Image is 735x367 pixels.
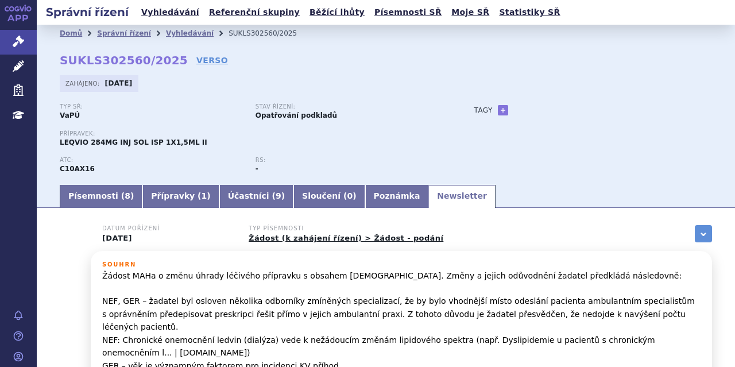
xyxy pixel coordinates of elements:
span: 1 [202,191,207,200]
h3: Datum pořízení [102,225,234,232]
h2: Správní řízení [37,4,138,20]
a: Účastníci (9) [219,185,293,208]
a: Vyhledávání [166,29,214,37]
a: Přípravky (1) [142,185,219,208]
p: Stav řízení: [256,103,440,110]
a: Newsletter [428,185,496,208]
p: [DATE] [102,234,234,243]
a: Písemnosti (8) [60,185,142,208]
a: Písemnosti SŘ [371,5,445,20]
strong: VaPÚ [60,111,80,119]
a: VERSO [196,55,228,66]
a: zobrazit vše [695,225,712,242]
a: Běžící lhůty [306,5,368,20]
span: 8 [125,191,130,200]
strong: INKLISIRAN [60,165,95,173]
a: Poznámka [365,185,429,208]
h3: Souhrn [102,261,701,268]
p: Přípravek: [60,130,451,137]
a: Referenční skupiny [206,5,303,20]
span: 9 [276,191,281,200]
li: SUKLS302560/2025 [229,25,312,42]
p: ATC: [60,157,244,164]
strong: SUKLS302560/2025 [60,53,188,67]
h3: Tagy [474,103,493,117]
span: Zahájeno: [65,79,102,88]
p: Typ SŘ: [60,103,244,110]
a: Statistiky SŘ [496,5,563,20]
strong: - [256,165,258,173]
a: Vyhledávání [138,5,203,20]
p: RS: [256,157,440,164]
span: LEQVIO 284MG INJ SOL ISP 1X1,5ML II [60,138,207,146]
span: 0 [347,191,353,200]
a: Sloučení (0) [293,185,365,208]
a: Moje SŘ [448,5,493,20]
a: + [498,105,508,115]
a: Žádost (k zahájení řízení) > Žádost - podání [249,234,443,242]
strong: Opatřování podkladů [256,111,337,119]
a: Správní řízení [97,29,151,37]
h3: Typ písemnosti [249,225,443,232]
a: Domů [60,29,82,37]
strong: [DATE] [105,79,133,87]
